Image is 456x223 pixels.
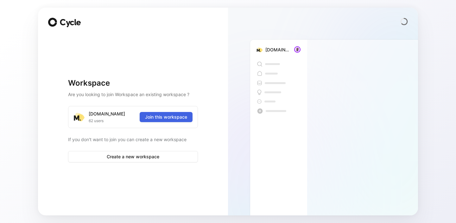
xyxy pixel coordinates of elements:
[68,151,198,162] button: Create a new workspace
[68,91,198,98] h2: Are you looking to join Workspace an existing workspace ?
[265,46,289,54] div: [DOMAIN_NAME]
[68,78,198,88] h1: Workspace
[73,153,193,161] span: Create a new workspace
[256,47,263,53] img: b63f25a4-caa0-467a-a471-59857a7240ae.png
[145,113,187,121] span: Join this workspace
[73,111,85,123] img: logo
[68,136,198,143] p: If you don't want to join you can create a new workspace
[89,118,104,124] span: 62 users
[140,112,193,122] button: Join this workspace
[295,47,300,52] img: avatar
[89,110,125,118] div: [DOMAIN_NAME]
